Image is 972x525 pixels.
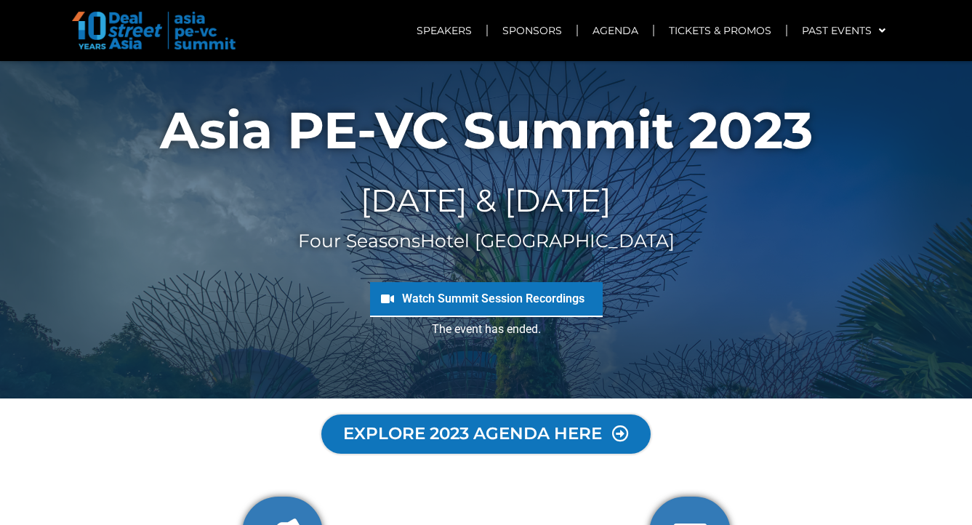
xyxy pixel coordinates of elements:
[787,14,900,47] a: PAST EVENTS
[343,425,602,443] span: EXPLORE 2023 AGENDA HERE
[7,105,965,156] h2: Asia PE-VC Summit 2023
[7,321,965,338] p: The event has ended.
[346,230,420,252] span: Seasons
[402,14,486,47] a: SPEAKERS
[298,230,341,252] span: Four
[488,14,577,47] a: SPONSORS
[7,233,965,249] p: Hotel [GEOGRAPHIC_DATA]
[361,181,611,220] span: [DATE] & [DATE]
[321,414,651,454] a: EXPLORE 2023 AGENDA HERE
[578,14,653,47] a: AGENDA
[654,14,786,47] a: TICKETS & PROMOS
[402,292,585,305] a: Watch Summit Session Recordings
